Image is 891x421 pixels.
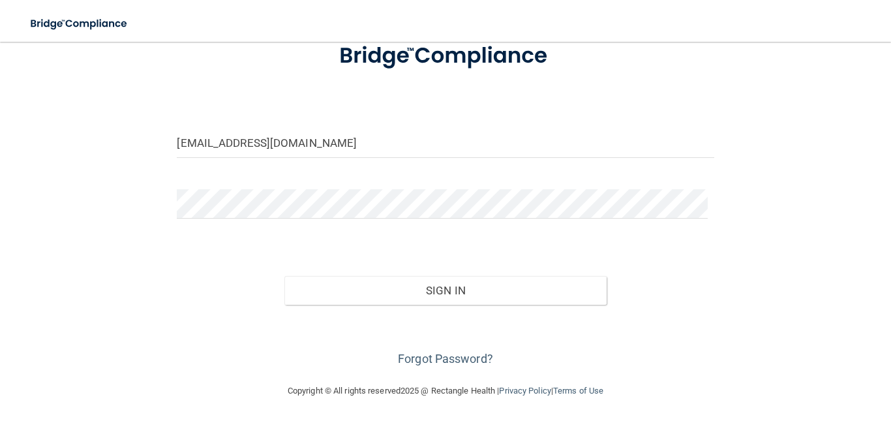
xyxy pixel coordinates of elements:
[284,276,607,305] button: Sign In
[207,370,684,412] div: Copyright © All rights reserved 2025 @ Rectangle Health | |
[316,27,575,85] img: bridge_compliance_login_screen.278c3ca4.svg
[499,386,551,396] a: Privacy Policy
[177,129,714,158] input: Email
[553,386,603,396] a: Terms of Use
[20,10,140,37] img: bridge_compliance_login_screen.278c3ca4.svg
[398,352,493,366] a: Forgot Password?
